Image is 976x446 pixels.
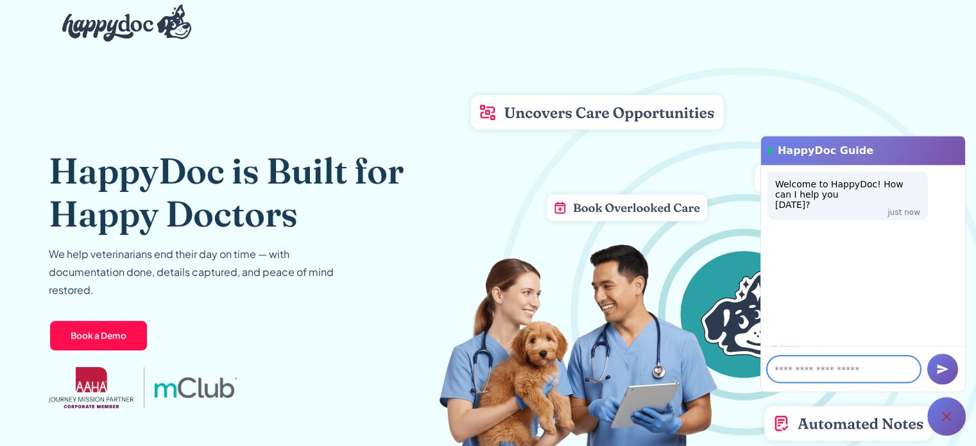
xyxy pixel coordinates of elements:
img: HappyDoc Logo: A happy dog with his ear up, listening. [62,4,192,42]
p: We help veterinarians end their day on time — with documentation done, details captured, and peac... [49,245,357,299]
img: AAHA Advantage logo [49,367,133,408]
img: mclub logo [155,377,237,398]
a: Book a Demo [49,320,148,352]
h1: HappyDoc is Built for Happy Doctors [49,149,444,235]
a: home [52,1,192,45]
